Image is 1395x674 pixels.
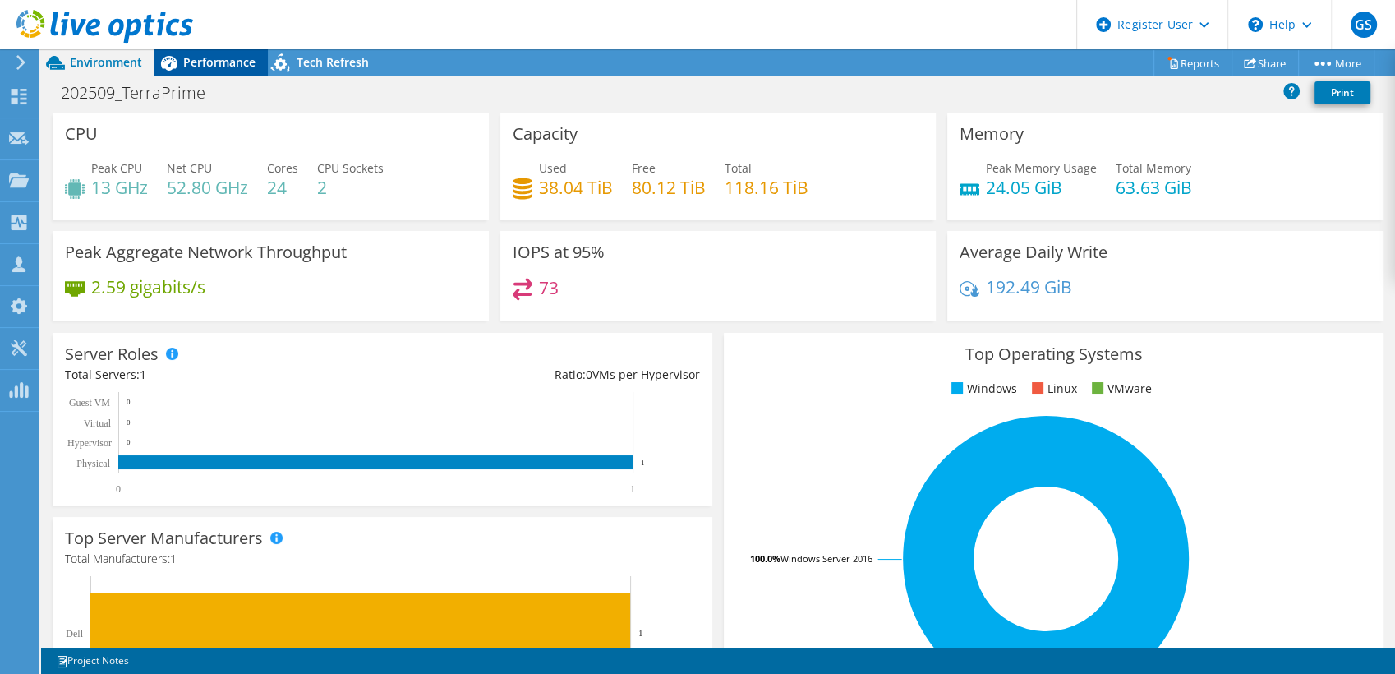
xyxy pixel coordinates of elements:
tspan: 100.0% [750,552,780,565]
li: Linux [1028,380,1077,398]
h3: Top Operating Systems [736,345,1371,363]
span: 0 [586,367,592,382]
text: 1 [638,628,643,638]
svg: \n [1248,17,1263,32]
h3: Top Server Manufacturers [65,529,263,547]
span: 1 [140,367,146,382]
a: Print [1314,81,1370,104]
h4: 80.12 TiB [632,178,706,196]
a: Reports [1153,50,1232,76]
text: 0 [116,483,121,495]
span: Net CPU [167,160,212,176]
h4: 24 [267,178,298,196]
span: CPU Sockets [317,160,384,176]
tspan: Windows Server 2016 [780,552,872,565]
text: Virtual [84,418,112,429]
text: Dell [66,628,83,639]
span: Total [725,160,752,176]
h3: Server Roles [65,345,159,363]
text: 1 [630,483,635,495]
text: Physical [76,458,110,469]
h3: Capacity [513,125,578,143]
span: Peak Memory Usage [986,160,1097,176]
text: 0 [127,398,131,406]
h4: 13 GHz [91,178,148,196]
span: Free [632,160,656,176]
span: 1 [170,551,177,566]
h4: Total Manufacturers: [65,550,700,568]
div: Ratio: VMs per Hypervisor [382,366,699,384]
span: Performance [183,54,256,70]
h4: 2.59 gigabits/s [91,278,205,296]
h3: Average Daily Write [960,243,1107,261]
li: Windows [947,380,1017,398]
text: 0 [127,418,131,427]
h4: 38.04 TiB [539,178,613,196]
a: More [1298,50,1374,76]
h4: 192.49 GiB [986,278,1072,296]
h4: 73 [539,279,559,297]
span: Total Memory [1116,160,1191,176]
span: Cores [267,160,298,176]
h4: 2 [317,178,384,196]
a: Project Notes [44,650,140,671]
span: Used [539,160,567,176]
h3: Peak Aggregate Network Throughput [65,243,347,261]
h4: 63.63 GiB [1116,178,1192,196]
h1: 202509_TerraPrime [53,84,231,102]
text: 0 [127,438,131,446]
h4: 24.05 GiB [986,178,1097,196]
text: Hypervisor [67,437,112,449]
h4: 118.16 TiB [725,178,808,196]
span: Environment [70,54,142,70]
h3: Memory [960,125,1024,143]
text: Guest VM [69,397,110,409]
span: Tech Refresh [297,54,369,70]
text: 1 [641,459,645,467]
li: VMware [1088,380,1152,398]
h3: IOPS at 95% [513,243,605,261]
span: GS [1351,12,1377,38]
span: Peak CPU [91,160,142,176]
a: Share [1232,50,1299,76]
h3: CPU [65,125,98,143]
div: Total Servers: [65,366,382,384]
h4: 52.80 GHz [167,178,248,196]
